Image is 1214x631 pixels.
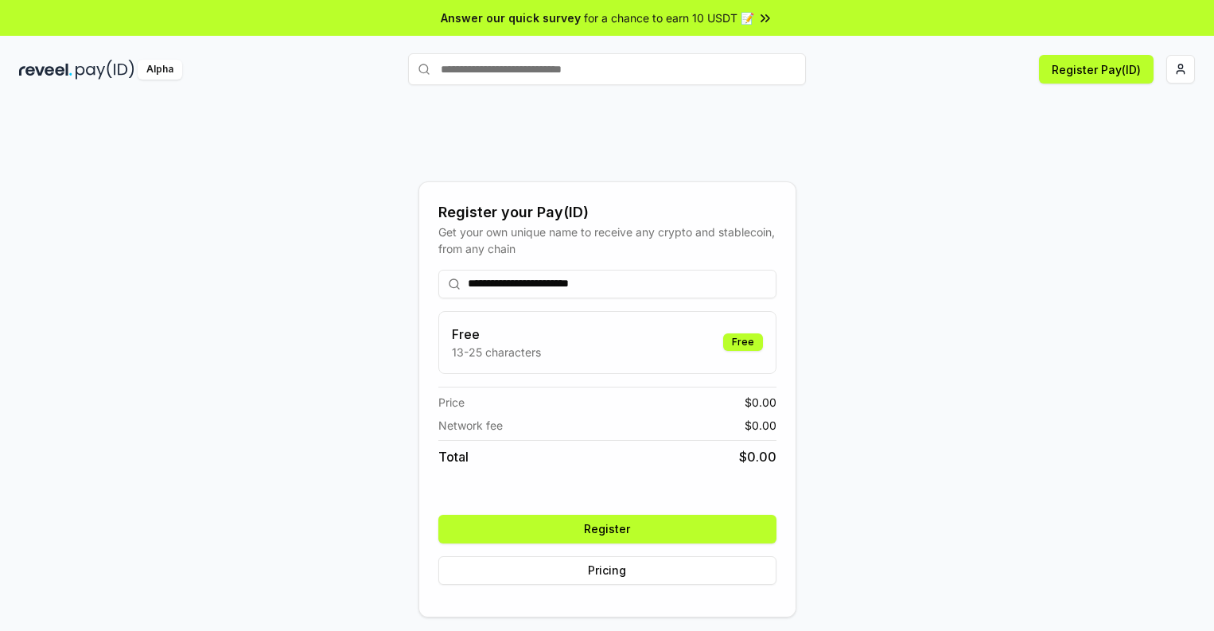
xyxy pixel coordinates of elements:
[138,60,182,80] div: Alpha
[584,10,754,26] span: for a chance to earn 10 USDT 📝
[438,394,465,411] span: Price
[19,60,72,80] img: reveel_dark
[745,394,776,411] span: $ 0.00
[438,556,776,585] button: Pricing
[438,224,776,257] div: Get your own unique name to receive any crypto and stablecoin, from any chain
[438,515,776,543] button: Register
[745,417,776,434] span: $ 0.00
[1039,55,1154,84] button: Register Pay(ID)
[441,10,581,26] span: Answer our quick survey
[452,344,541,360] p: 13-25 characters
[452,325,541,344] h3: Free
[739,447,776,466] span: $ 0.00
[723,333,763,351] div: Free
[438,447,469,466] span: Total
[438,417,503,434] span: Network fee
[76,60,134,80] img: pay_id
[438,201,776,224] div: Register your Pay(ID)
